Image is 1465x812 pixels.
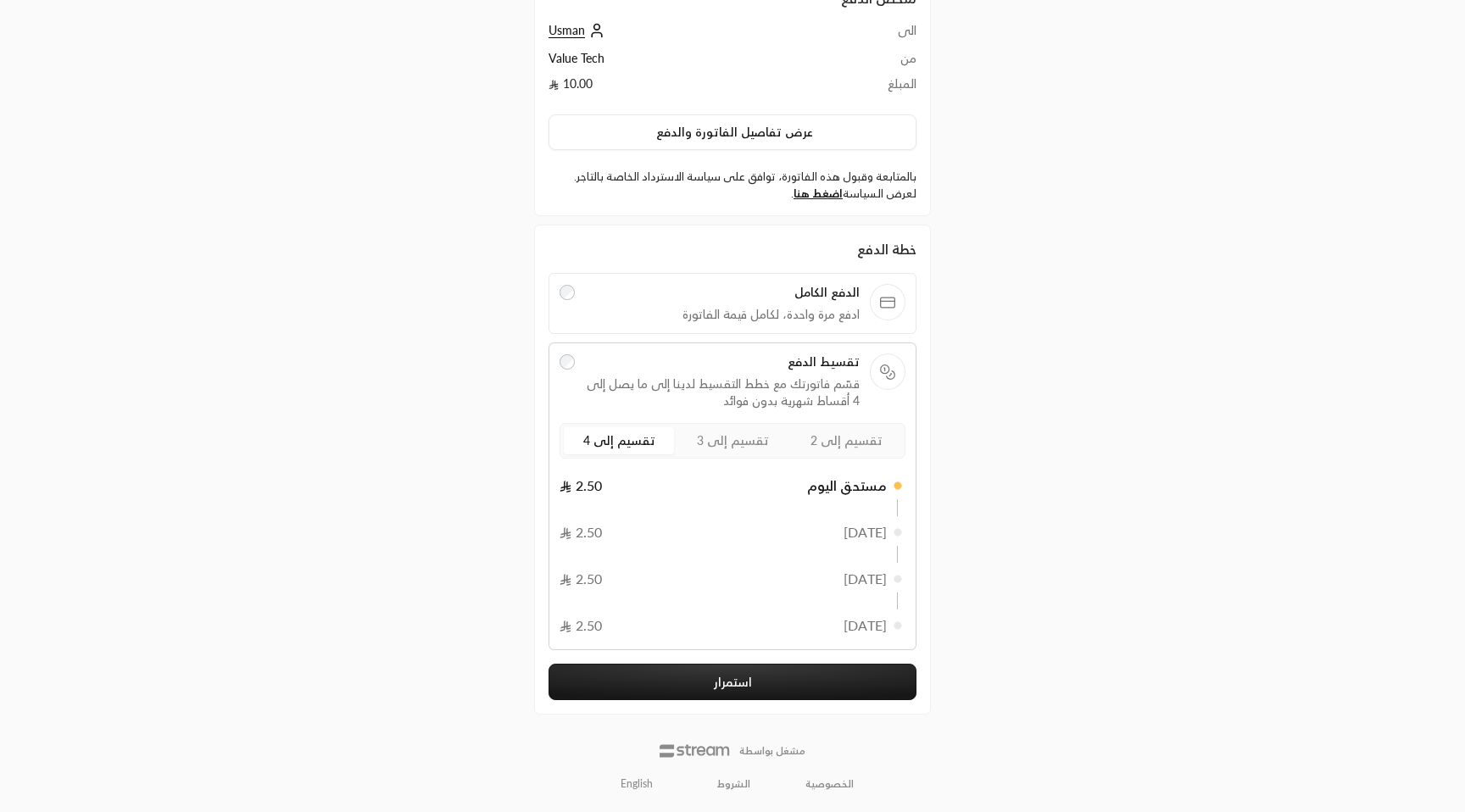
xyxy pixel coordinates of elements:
[844,615,887,636] span: [DATE]
[797,75,916,101] td: المبلغ
[611,770,662,798] a: English
[797,50,916,75] td: من
[805,777,854,791] a: الخصوصية
[549,50,797,75] td: Value Tech
[549,23,609,37] a: Usman
[549,114,916,150] button: عرض تفاصيل الفاتورة والدفع
[549,169,916,202] label: بالمتابعة وقبول هذه الفاتورة، توافق على سياسة الاسترداد الخاصة بالتاجر. لعرض السياسة .
[794,186,843,200] a: اضغط هنا
[549,23,585,38] span: Usman
[560,569,602,589] span: 2.50
[560,354,575,370] input: تقسيط الدفعقسّم فاتورتك مع خطط التقسيط لدينا إلى ما يصل إلى 4 أقساط شهرية بدون فوائد
[585,306,861,323] span: ادفع مرة واحدة، لكامل قيمة الفاتورة
[797,22,916,50] td: الى
[549,239,916,259] div: خطة الدفع
[844,522,887,542] span: [DATE]
[739,744,805,758] p: مشغل بواسطة
[560,615,602,636] span: 2.50
[585,284,861,301] span: الدفع الكامل
[585,375,861,409] span: قسّم فاتورتك مع خطط التقسيط لدينا إلى ما يصل إلى 4 أقساط شهرية بدون فوائد
[844,569,887,589] span: [DATE]
[697,433,769,448] span: تقسيم إلى 3
[560,285,575,300] input: الدفع الكاملادفع مرة واحدة، لكامل قيمة الفاتورة
[560,476,602,496] span: 2.50
[717,777,750,791] a: الشروط
[807,476,887,496] span: مستحق اليوم
[560,522,602,542] span: 2.50
[585,353,861,370] span: تقسيط الدفع
[810,433,883,448] span: تقسيم إلى 2
[549,664,916,700] button: استمرار
[583,433,655,448] span: تقسيم إلى 4
[549,75,797,101] td: 10.00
